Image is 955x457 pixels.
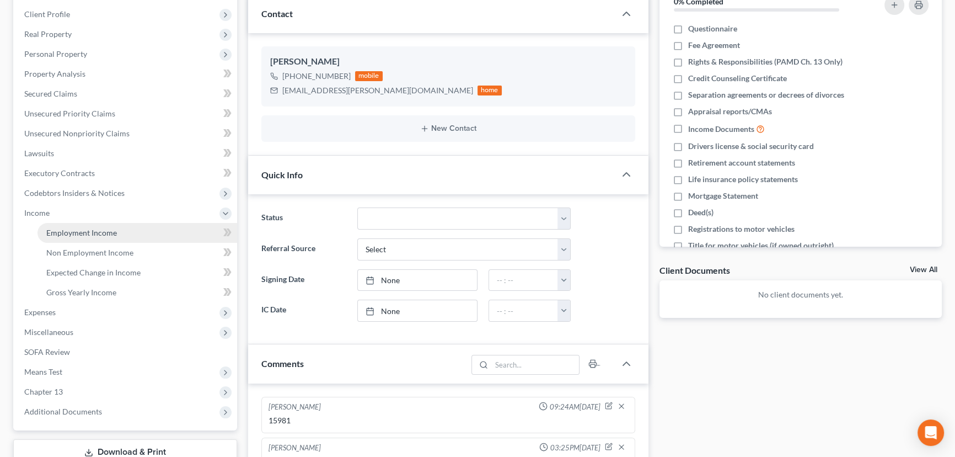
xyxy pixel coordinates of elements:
span: Chapter 13 [24,387,63,396]
span: Unsecured Nonpriority Claims [24,129,130,138]
label: IC Date [256,300,352,322]
a: SOFA Review [15,342,237,362]
div: [PHONE_NUMBER] [282,71,351,82]
span: Questionnaire [688,23,737,34]
span: 03:25PM[DATE] [550,443,600,453]
span: Quick Info [261,169,303,180]
a: Gross Yearly Income [37,283,237,302]
input: -- : -- [489,300,559,321]
div: Open Intercom Messenger [918,419,944,446]
span: Client Profile [24,9,70,19]
span: Comments [261,358,304,369]
span: Fee Agreement [688,40,740,51]
a: Unsecured Priority Claims [15,104,237,124]
label: Referral Source [256,238,352,261]
span: Credit Counseling Certificate [688,73,787,84]
span: Codebtors Insiders & Notices [24,188,125,198]
span: Property Analysis [24,69,85,78]
span: Life insurance policy statements [688,174,798,185]
input: -- : -- [489,270,559,291]
div: [PERSON_NAME] [269,402,321,413]
span: Income [24,208,50,217]
p: No client documents yet. [668,289,933,300]
span: Unsecured Priority Claims [24,109,115,118]
label: Signing Date [256,269,352,291]
a: Expected Change in Income [37,263,237,283]
span: Contact [261,8,293,19]
span: Title for motor vehicles (if owned outright) [688,240,834,251]
a: Secured Claims [15,84,237,104]
span: Gross Yearly Income [46,288,116,297]
span: Real Property [24,29,72,39]
div: 15981 [269,415,628,426]
span: Executory Contracts [24,168,95,178]
input: Search... [491,355,579,374]
label: Status [256,208,352,230]
div: [PERSON_NAME] [269,443,321,454]
a: Non Employment Income [37,243,237,263]
div: [EMAIL_ADDRESS][PERSON_NAME][DOMAIN_NAME] [282,85,473,96]
span: Personal Property [24,49,87,59]
a: Lawsuits [15,144,237,163]
div: mobile [355,71,383,81]
span: SOFA Review [24,347,70,357]
a: Employment Income [37,223,237,243]
span: Non Employment Income [46,248,133,257]
span: 09:24AM[DATE] [550,402,600,412]
span: Deed(s) [688,207,713,218]
span: Mortgage Statement [688,190,758,201]
div: Client Documents [659,264,730,276]
span: Additional Documents [24,407,102,416]
span: Lawsuits [24,148,54,158]
a: Executory Contracts [15,163,237,183]
div: home [477,86,502,95]
span: Expenses [24,307,56,317]
span: Employment Income [46,228,117,237]
a: None [358,270,476,291]
span: Secured Claims [24,89,77,98]
a: Property Analysis [15,64,237,84]
span: Rights & Responsibilities (PAMD Ch. 13 Only) [688,56,843,67]
span: Drivers license & social security card [688,141,814,152]
span: Appraisal reports/CMAs [688,106,772,117]
span: Miscellaneous [24,327,73,337]
span: Registrations to motor vehicles [688,224,795,235]
a: Unsecured Nonpriority Claims [15,124,237,144]
div: [PERSON_NAME] [270,55,626,68]
span: Means Test [24,367,62,376]
span: Separation agreements or decrees of divorces [688,89,844,100]
button: New Contact [270,124,626,133]
span: Expected Change in Income [46,268,141,277]
span: Income Documents [688,124,754,135]
a: None [358,300,476,321]
a: View All [910,266,937,274]
span: Retirement account statements [688,157,795,168]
